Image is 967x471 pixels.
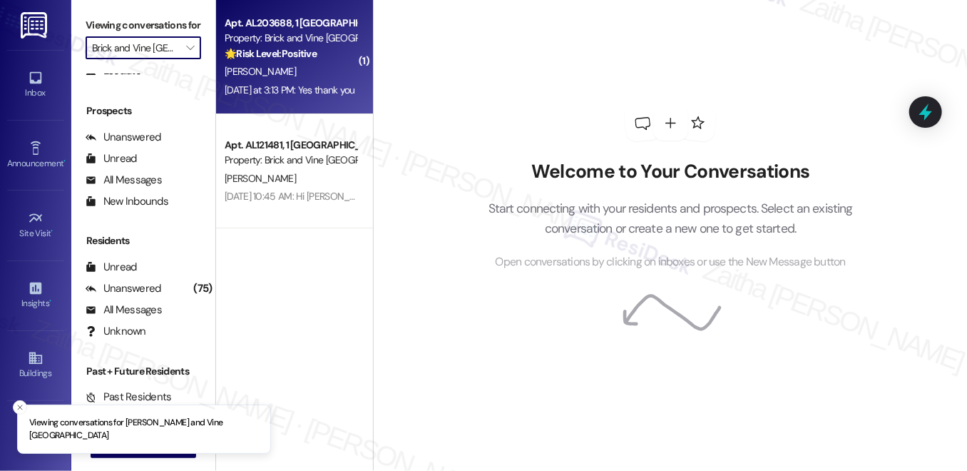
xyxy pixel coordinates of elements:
[225,65,296,78] span: [PERSON_NAME]
[7,66,64,104] a: Inbox
[7,206,64,245] a: Site Visit •
[190,278,215,300] div: (75)
[86,281,161,296] div: Unanswered
[71,103,215,118] div: Prospects
[186,42,194,54] i: 
[225,16,357,31] div: Apt. AL203688, 1 [GEOGRAPHIC_DATA]
[466,161,874,183] h2: Welcome to Your Conversations
[225,47,317,60] strong: 🌟 Risk Level: Positive
[92,36,178,59] input: All communities
[86,173,162,188] div: All Messages
[71,233,215,248] div: Residents
[7,417,64,455] a: Leads
[51,226,53,236] span: •
[225,83,355,96] div: [DATE] at 3:13 PM: Yes thank you
[225,138,357,153] div: Apt. AL121481, 1 [GEOGRAPHIC_DATA]
[86,130,161,145] div: Unanswered
[225,172,296,185] span: [PERSON_NAME]
[86,194,168,209] div: New Inbounds
[86,14,201,36] label: Viewing conversations for
[86,390,172,405] div: Past Residents
[225,31,357,46] div: Property: Brick and Vine [GEOGRAPHIC_DATA]
[86,151,137,166] div: Unread
[496,253,846,271] span: Open conversations by clicking on inboxes or use the New Message button
[86,303,162,318] div: All Messages
[21,12,50,39] img: ResiDesk Logo
[466,198,874,239] p: Start connecting with your residents and prospects. Select an existing conversation or create a n...
[7,346,64,385] a: Buildings
[49,296,51,306] span: •
[7,276,64,315] a: Insights •
[13,400,27,415] button: Close toast
[86,260,137,275] div: Unread
[86,324,146,339] div: Unknown
[29,417,259,442] p: Viewing conversations for [PERSON_NAME] and Vine [GEOGRAPHIC_DATA]
[225,153,357,168] div: Property: Brick and Vine [GEOGRAPHIC_DATA]
[71,364,215,379] div: Past + Future Residents
[63,156,66,166] span: •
